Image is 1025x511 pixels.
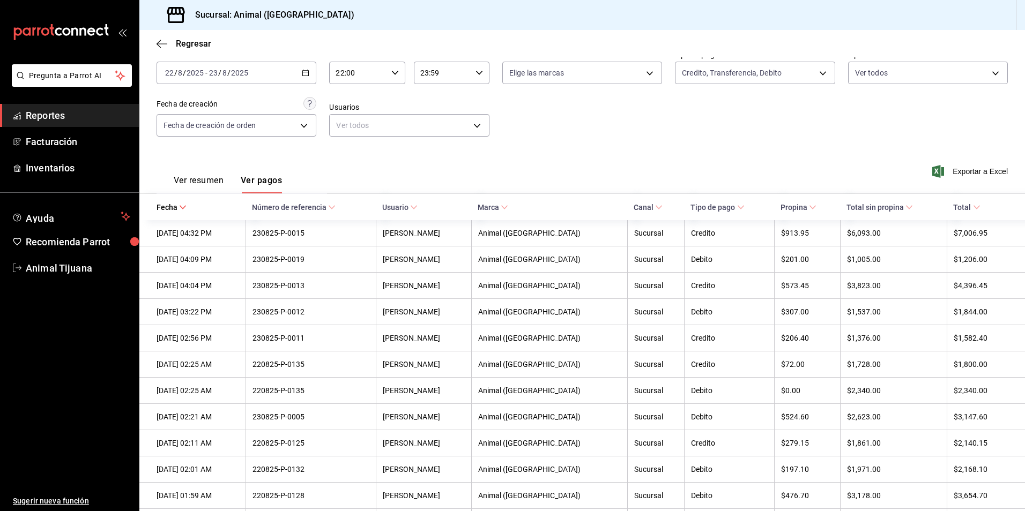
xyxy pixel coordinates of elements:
[634,203,663,212] span: Canal
[847,412,941,421] div: $2,623.00
[157,334,239,342] div: [DATE] 02:56 PM
[205,69,207,77] span: -
[157,412,239,421] div: [DATE] 02:21 AM
[478,439,621,447] div: Animal ([GEOGRAPHIC_DATA])
[478,281,621,290] div: Animal ([GEOGRAPHIC_DATA])
[478,307,621,316] div: Animal ([GEOGRAPHIC_DATA])
[252,360,369,369] div: 220825-P-0135
[164,120,256,131] span: Fecha de creación de orden
[781,281,834,290] div: $573.45
[634,229,678,237] div: Sucursal
[634,439,678,447] div: Sucursal
[176,39,211,49] span: Regresar
[478,255,621,264] div: Animal ([GEOGRAPHIC_DATA])
[847,465,941,474] div: $1,971.00
[26,235,130,249] span: Recomienda Parrot
[847,229,941,237] div: $6,093.00
[781,255,834,264] div: $201.00
[383,412,465,421] div: [PERSON_NAME]
[954,307,1008,316] div: $1,844.00
[157,281,239,290] div: [DATE] 04:04 PM
[690,203,744,212] span: Tipo de pago
[954,281,1008,290] div: $4,396.45
[634,307,678,316] div: Sucursal
[509,67,564,78] span: Elige las marcas
[157,439,239,447] div: [DATE] 02:11 AM
[118,28,127,36] button: open_drawer_menu
[954,491,1008,500] div: $3,654.70
[954,255,1008,264] div: $1,206.00
[781,203,816,212] span: Propina
[954,229,1008,237] div: $7,006.95
[781,334,834,342] div: $206.40
[954,412,1008,421] div: $3,147.60
[227,69,231,77] span: /
[691,439,767,447] div: Credito
[165,69,174,77] input: --
[8,78,132,89] a: Pregunta a Parrot AI
[252,439,369,447] div: 220825-P-0125
[29,70,115,81] span: Pregunta a Parrot AI
[174,69,177,77] span: /
[252,255,369,264] div: 230825-P-0019
[157,465,239,474] div: [DATE] 02:01 AM
[478,334,621,342] div: Animal ([GEOGRAPHIC_DATA])
[241,175,282,193] button: Ver pagos
[847,307,941,316] div: $1,537.00
[934,165,1008,178] button: Exportar a Excel
[222,69,227,77] input: --
[478,203,508,212] span: Marca
[157,203,187,212] span: Fecha
[383,307,465,316] div: [PERSON_NAME]
[252,229,369,237] div: 230825-P-0015
[209,69,218,77] input: --
[691,255,767,264] div: Debito
[691,386,767,395] div: Debito
[186,69,204,77] input: ----
[252,465,369,474] div: 220825-P-0132
[157,255,239,264] div: [DATE] 04:09 PM
[953,203,980,212] span: Total
[478,360,621,369] div: Animal ([GEOGRAPHIC_DATA])
[329,114,489,137] div: Ver todos
[177,69,183,77] input: --
[157,229,239,237] div: [DATE] 04:32 PM
[382,203,418,212] span: Usuario
[231,69,249,77] input: ----
[954,465,1008,474] div: $2,168.10
[478,412,621,421] div: Animal ([GEOGRAPHIC_DATA])
[174,175,224,193] button: Ver resumen
[157,360,239,369] div: [DATE] 02:25 AM
[691,229,767,237] div: Credito
[383,229,465,237] div: [PERSON_NAME]
[781,386,834,395] div: $0.00
[252,386,369,395] div: 220825-P-0135
[383,281,465,290] div: [PERSON_NAME]
[634,465,678,474] div: Sucursal
[478,491,621,500] div: Animal ([GEOGRAPHIC_DATA])
[691,412,767,421] div: Debito
[183,69,186,77] span: /
[954,439,1008,447] div: $2,140.15
[13,495,130,507] span: Sugerir nueva función
[954,386,1008,395] div: $2,340.00
[157,307,239,316] div: [DATE] 03:22 PM
[634,386,678,395] div: Sucursal
[218,69,221,77] span: /
[682,67,782,78] span: Credito, Transferencia, Debito
[252,334,369,342] div: 230825-P-0011
[781,360,834,369] div: $72.00
[634,360,678,369] div: Sucursal
[383,255,465,264] div: [PERSON_NAME]
[26,161,130,175] span: Inventarios
[329,103,489,111] label: Usuarios
[26,108,130,123] span: Reportes
[634,281,678,290] div: Sucursal
[954,360,1008,369] div: $1,800.00
[847,491,941,500] div: $3,178.00
[383,465,465,474] div: [PERSON_NAME]
[847,439,941,447] div: $1,861.00
[478,465,621,474] div: Animal ([GEOGRAPHIC_DATA])
[478,229,621,237] div: Animal ([GEOGRAPHIC_DATA])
